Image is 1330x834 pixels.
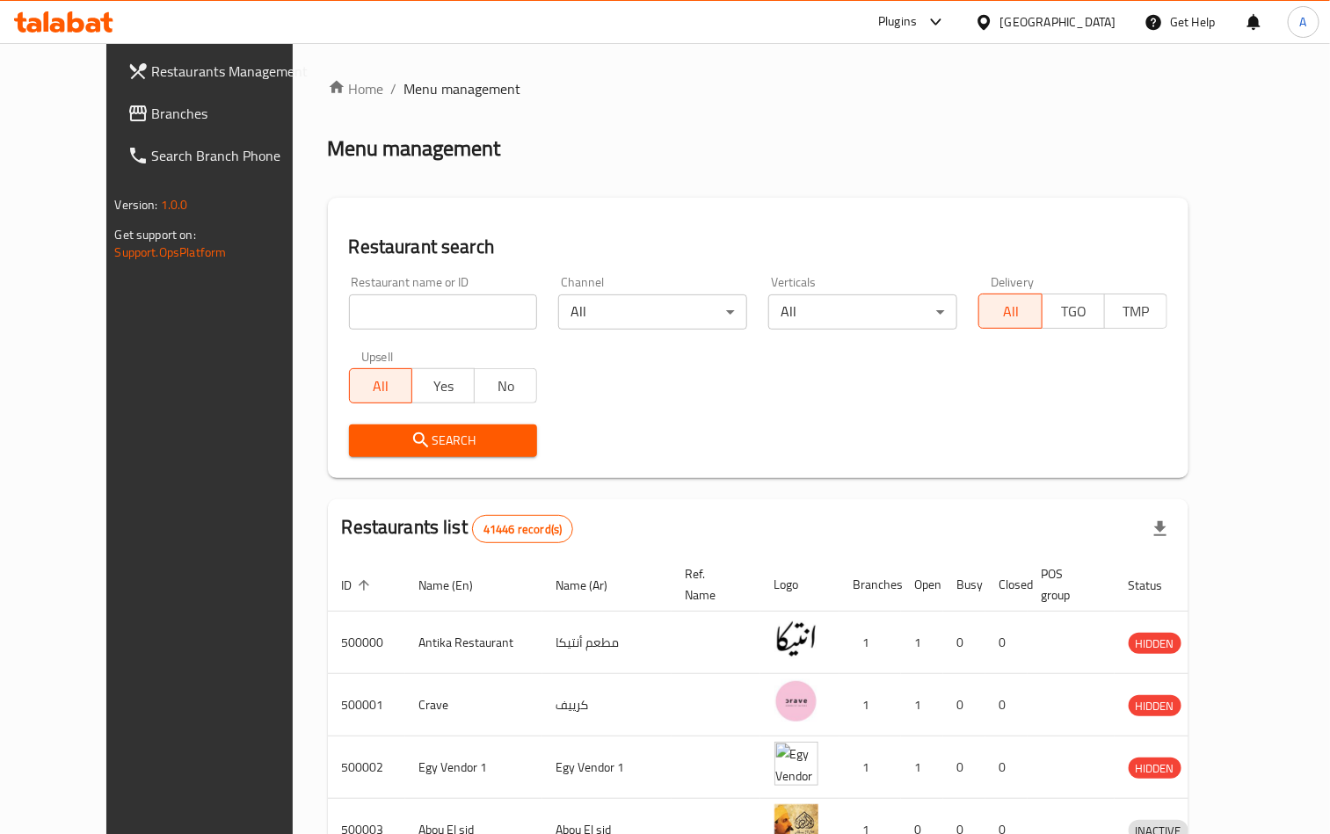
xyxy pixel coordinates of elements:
[419,373,468,399] span: Yes
[1000,12,1116,32] div: [GEOGRAPHIC_DATA]
[839,736,901,799] td: 1
[404,78,521,99] span: Menu management
[363,430,524,452] span: Search
[901,558,943,612] th: Open
[768,294,957,330] div: All
[328,134,501,163] h2: Menu management
[901,736,943,799] td: 1
[328,78,1189,99] nav: breadcrumb
[411,368,475,403] button: Yes
[985,612,1028,674] td: 0
[985,674,1028,736] td: 0
[1050,299,1098,324] span: TGO
[115,241,227,264] a: Support.OpsPlatform
[558,294,747,330] div: All
[1300,12,1307,32] span: A
[1129,633,1181,654] div: HIDDEN
[839,558,901,612] th: Branches
[901,612,943,674] td: 1
[419,575,497,596] span: Name (En)
[115,193,158,216] span: Version:
[152,145,315,166] span: Search Branch Phone
[1129,696,1181,716] span: HIDDEN
[328,78,384,99] a: Home
[472,515,573,543] div: Total records count
[542,674,672,736] td: كرييف
[878,11,917,33] div: Plugins
[113,92,329,134] a: Branches
[1139,508,1181,550] div: Export file
[342,575,375,596] span: ID
[1112,299,1160,324] span: TMP
[152,103,315,124] span: Branches
[1129,575,1186,596] span: Status
[943,736,985,799] td: 0
[774,742,818,786] img: Egy Vendor 1
[556,575,631,596] span: Name (Ar)
[943,612,985,674] td: 0
[328,612,405,674] td: 500000
[1042,563,1094,606] span: POS group
[349,294,538,330] input: Search for restaurant name or ID..
[985,736,1028,799] td: 0
[774,617,818,661] img: Antika Restaurant
[113,50,329,92] a: Restaurants Management
[978,294,1042,329] button: All
[474,368,537,403] button: No
[349,424,538,457] button: Search
[391,78,397,99] li: /
[901,674,943,736] td: 1
[161,193,188,216] span: 1.0.0
[943,558,985,612] th: Busy
[774,679,818,723] img: Crave
[342,514,574,543] h2: Restaurants list
[328,674,405,736] td: 500001
[152,61,315,82] span: Restaurants Management
[405,736,542,799] td: Egy Vendor 1
[986,299,1035,324] span: All
[115,223,196,246] span: Get support on:
[1129,758,1181,779] span: HIDDEN
[985,558,1028,612] th: Closed
[943,674,985,736] td: 0
[405,612,542,674] td: Antika Restaurant
[349,368,412,403] button: All
[349,234,1168,260] h2: Restaurant search
[473,521,572,538] span: 41446 record(s)
[405,674,542,736] td: Crave
[542,736,672,799] td: Egy Vendor 1
[328,736,405,799] td: 500002
[760,558,839,612] th: Logo
[839,612,901,674] td: 1
[991,276,1035,288] label: Delivery
[686,563,739,606] span: Ref. Name
[1129,695,1181,716] div: HIDDEN
[1129,758,1181,779] div: HIDDEN
[839,674,901,736] td: 1
[113,134,329,177] a: Search Branch Phone
[1104,294,1167,329] button: TMP
[1129,634,1181,654] span: HIDDEN
[1042,294,1105,329] button: TGO
[357,373,405,399] span: All
[361,351,394,363] label: Upsell
[482,373,530,399] span: No
[542,612,672,674] td: مطعم أنتيكا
